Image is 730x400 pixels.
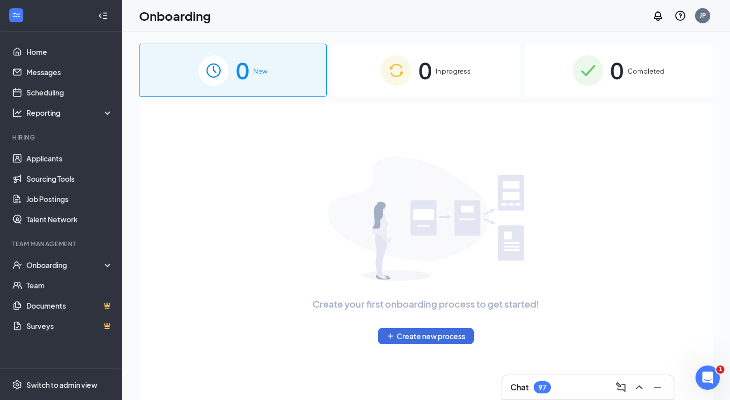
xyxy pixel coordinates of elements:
[716,365,724,374] span: 1
[510,382,529,393] h3: Chat
[26,295,113,316] a: DocumentsCrown
[436,66,471,76] span: In progress
[26,169,113,189] a: Sourcing Tools
[139,7,211,24] h1: Onboarding
[633,381,645,393] svg: ChevronUp
[700,11,706,20] div: JP
[26,260,105,270] div: Onboarding
[26,380,97,390] div: Switch to admin view
[26,82,113,103] a: Scheduling
[610,53,623,88] span: 0
[649,379,666,395] button: Minimize
[615,381,627,393] svg: ComposeMessage
[26,62,113,82] a: Messages
[674,10,686,22] svg: QuestionInfo
[387,332,395,340] svg: Plus
[312,297,539,311] span: Create your first onboarding process to get started!
[253,66,267,76] span: New
[11,10,21,20] svg: WorkstreamLogo
[26,209,113,229] a: Talent Network
[613,379,629,395] button: ComposeMessage
[12,240,111,248] div: Team Management
[26,275,113,295] a: Team
[12,108,22,118] svg: Analysis
[12,133,111,142] div: Hiring
[98,11,108,21] svg: Collapse
[378,328,474,344] button: PlusCreate new process
[628,66,665,76] span: Completed
[538,383,546,392] div: 97
[12,380,22,390] svg: Settings
[26,148,113,169] a: Applicants
[236,53,249,88] span: 0
[631,379,647,395] button: ChevronUp
[651,381,664,393] svg: Minimize
[26,42,113,62] a: Home
[12,260,22,270] svg: UserCheck
[419,53,432,88] span: 0
[652,10,664,22] svg: Notifications
[26,108,114,118] div: Reporting
[26,316,113,336] a: SurveysCrown
[696,365,720,390] iframe: Intercom live chat
[26,189,113,209] a: Job Postings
